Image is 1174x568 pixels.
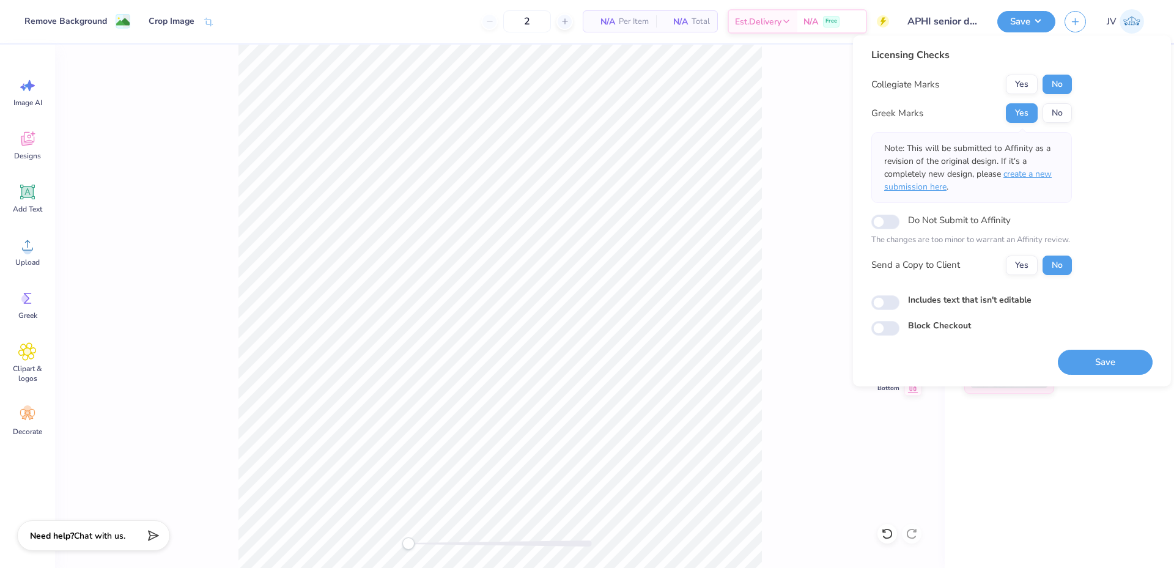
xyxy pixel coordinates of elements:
[7,364,48,383] span: Clipart & logos
[24,15,107,28] div: Remove Background
[1107,15,1117,29] span: JV
[15,257,40,267] span: Upload
[877,383,899,393] span: Bottom
[503,10,551,32] input: – –
[74,530,125,542] span: Chat with us.
[663,15,688,28] span: N/A
[871,234,1072,246] p: The changes are too minor to warrant an Affinity review.
[871,48,1072,62] div: Licensing Checks
[1006,75,1038,94] button: Yes
[13,427,42,437] span: Decorate
[898,9,988,34] input: Untitled Design
[908,212,1011,228] label: Do Not Submit to Affinity
[30,530,74,542] strong: Need help?
[871,106,923,120] div: Greek Marks
[13,98,42,108] span: Image AI
[1006,256,1038,275] button: Yes
[908,293,1032,306] label: Includes text that isn't editable
[692,15,710,28] span: Total
[871,258,960,272] div: Send a Copy to Client
[13,204,42,214] span: Add Text
[591,15,615,28] span: N/A
[1120,9,1144,34] img: Jo Vincent
[1043,256,1072,275] button: No
[803,15,818,28] span: N/A
[619,15,649,28] span: Per Item
[18,311,37,320] span: Greek
[1043,103,1072,123] button: No
[735,15,781,28] span: Est. Delivery
[884,142,1059,193] p: Note: This will be submitted to Affinity as a revision of the original design. If it's a complete...
[1006,103,1038,123] button: Yes
[908,319,971,332] label: Block Checkout
[402,537,415,550] div: Accessibility label
[997,11,1055,32] button: Save
[871,78,939,92] div: Collegiate Marks
[1043,75,1072,94] button: No
[149,15,194,28] div: Crop Image
[825,17,837,26] span: Free
[14,151,41,161] span: Designs
[1101,9,1150,34] a: JV
[1058,350,1153,375] button: Save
